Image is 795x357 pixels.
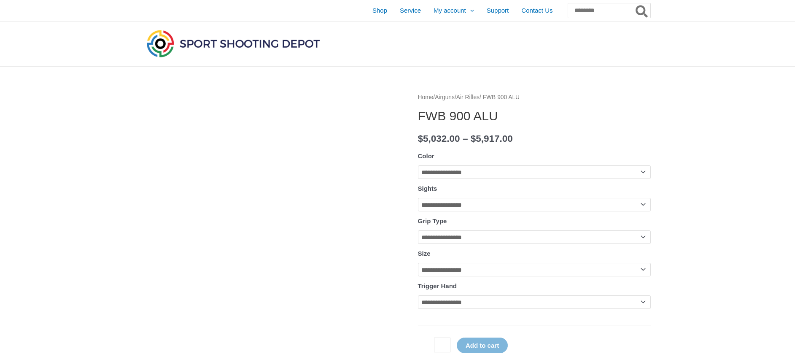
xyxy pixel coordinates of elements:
label: Trigger Hand [418,282,457,289]
nav: Breadcrumb [418,92,651,103]
a: Home [418,94,434,100]
span: – [463,133,468,144]
a: View full-screen image gallery [376,98,391,114]
span: $ [418,133,423,144]
bdi: 5,032.00 [418,133,460,144]
input: Product quantity [434,338,450,352]
label: Sights [418,185,437,192]
img: Sport Shooting Depot [145,28,322,59]
img: FWB 900 ALU [145,92,398,345]
label: Size [418,250,431,257]
button: Add to cart [457,338,508,353]
label: Color [418,152,434,160]
a: Air Rifles [456,94,480,100]
span: $ [471,133,476,144]
a: Airguns [435,94,455,100]
button: Search [634,3,650,18]
label: Grip Type [418,217,447,224]
h1: FWB 900 ALU [418,108,651,124]
bdi: 5,917.00 [471,133,513,144]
